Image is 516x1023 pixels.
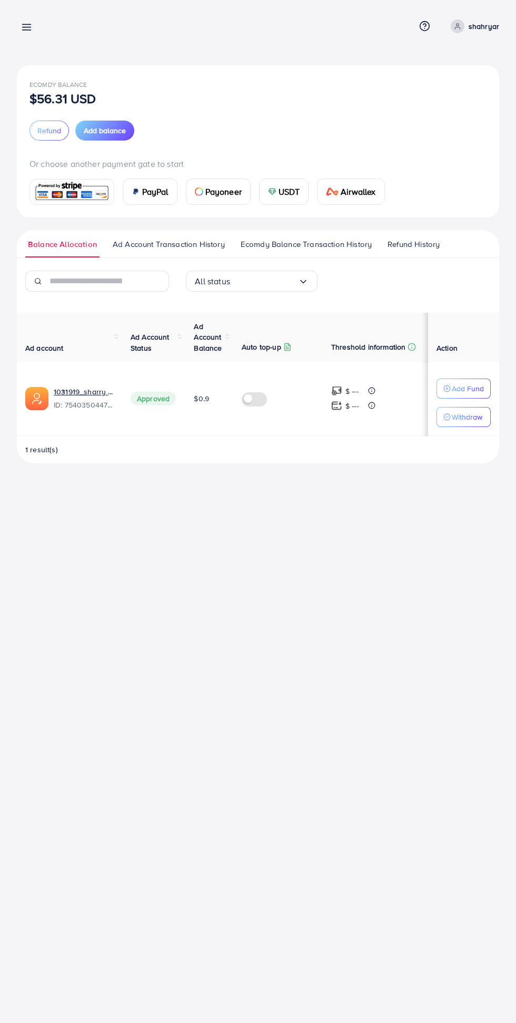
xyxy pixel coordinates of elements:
a: cardPayoneer [186,178,251,205]
p: $56.31 USD [29,92,96,105]
p: Withdraw [452,411,482,423]
img: card [33,181,111,203]
a: cardUSDT [259,178,309,205]
img: card [195,187,203,196]
p: Auto top-up [242,341,281,353]
a: cardAirwallex [317,178,384,205]
img: top-up amount [331,385,342,396]
a: 1031919_sharry mughal_1755624852344 [54,386,114,397]
p: $ --- [345,385,359,398]
img: top-up amount [331,400,342,411]
span: PayPal [142,185,168,198]
span: Refund [37,125,61,136]
p: $ --- [345,400,359,412]
span: Action [436,343,458,353]
img: card [132,187,140,196]
span: Refund History [388,239,440,250]
p: Threshold information [331,341,405,353]
div: <span class='underline'>1031919_sharry mughal_1755624852344</span></br>7540350447681863698 [54,386,114,411]
img: card [326,187,339,196]
p: shahryar [469,20,499,33]
a: shahryar [446,19,499,33]
div: Search for option [186,271,317,292]
span: Ad Account Balance [194,321,222,353]
span: Payoneer [205,185,242,198]
span: ID: 7540350447681863698 [54,400,114,410]
span: USDT [279,185,300,198]
span: Airwallex [341,185,375,198]
a: card [29,179,114,205]
p: Or choose another payment gate to start [29,157,487,170]
span: Ecomdy Balance [29,80,87,89]
span: Add balance [84,125,126,136]
span: Balance Allocation [28,239,97,250]
span: 1 result(s) [25,444,58,455]
p: Add Fund [452,382,484,395]
input: Search for option [230,273,298,290]
span: Ad Account Transaction History [113,239,225,250]
span: Approved [131,392,176,405]
span: $0.9 [194,393,209,404]
button: Add balance [75,121,134,141]
img: card [268,187,276,196]
button: Refund [29,121,69,141]
button: Add Fund [436,379,491,399]
button: Withdraw [436,407,491,427]
span: Ad Account Status [131,332,170,353]
span: Ecomdy Balance Transaction History [241,239,372,250]
span: All status [195,273,230,290]
a: cardPayPal [123,178,177,205]
img: ic-ads-acc.e4c84228.svg [25,387,48,410]
span: Ad account [25,343,64,353]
